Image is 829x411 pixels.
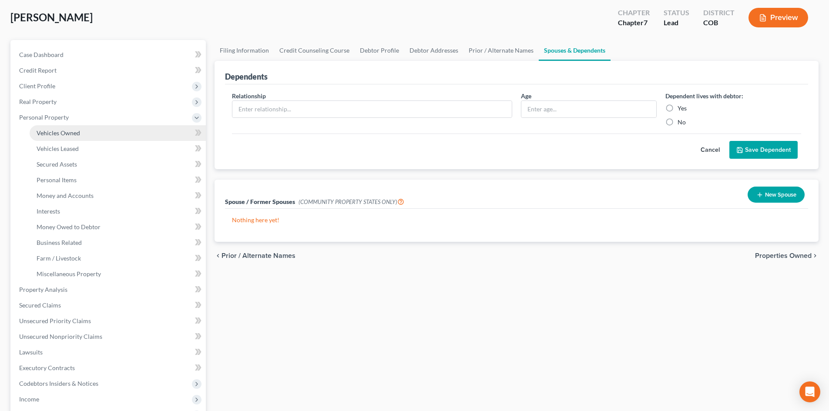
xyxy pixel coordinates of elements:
span: Miscellaneous Property [37,270,101,277]
label: Age [521,91,531,100]
span: Spouse / Former Spouses [225,198,295,205]
a: Lawsuits [12,344,206,360]
a: Business Related [30,235,206,251]
span: Codebtors Insiders & Notices [19,380,98,387]
a: Property Analysis [12,282,206,297]
a: Secured Assets [30,157,206,172]
a: Filing Information [215,40,274,61]
span: Properties Owned [755,252,812,259]
span: Vehicles Owned [37,129,80,137]
span: [PERSON_NAME] [10,11,93,23]
div: COB [703,18,735,28]
i: chevron_right [812,252,819,259]
span: 7 [644,18,648,27]
a: Miscellaneous Property [30,266,206,282]
span: Property Analysis [19,286,67,293]
span: Unsecured Priority Claims [19,317,91,324]
span: Case Dashboard [19,51,64,58]
span: Prior / Alternate Names [222,252,295,259]
span: Executory Contracts [19,364,75,371]
a: Money Owed to Debtor [30,219,206,235]
label: Yes [678,104,687,113]
button: chevron_left Prior / Alternate Names [215,252,295,259]
div: Status [664,8,689,18]
a: Interests [30,204,206,219]
span: Unsecured Nonpriority Claims [19,333,102,340]
a: Debtor Addresses [404,40,463,61]
span: Client Profile [19,82,55,90]
span: Personal Property [19,114,69,121]
span: Secured Claims [19,301,61,309]
a: Prior / Alternate Names [463,40,539,61]
span: Income [19,395,39,403]
a: Unsecured Priority Claims [12,313,206,329]
a: Personal Items [30,172,206,188]
a: Debtor Profile [355,40,404,61]
input: Enter age... [521,101,656,117]
span: Lawsuits [19,348,43,356]
a: Money and Accounts [30,188,206,204]
p: Nothing here yet! [232,216,801,224]
span: Credit Report [19,67,57,74]
div: Open Intercom Messenger [799,381,820,402]
span: Relationship [232,92,266,100]
input: Enter relationship... [232,101,512,117]
a: Secured Claims [12,297,206,313]
span: Farm / Livestock [37,254,81,262]
label: No [678,118,686,127]
span: Real Property [19,98,57,105]
button: Properties Owned chevron_right [755,252,819,259]
a: Executory Contracts [12,360,206,376]
span: Money and Accounts [37,192,94,199]
button: Save Dependent [729,141,798,159]
button: New Spouse [748,187,805,203]
span: Money Owed to Debtor [37,223,101,231]
a: Vehicles Leased [30,141,206,157]
button: Preview [748,8,808,27]
a: Credit Report [12,63,206,78]
span: Secured Assets [37,160,77,168]
span: (COMMUNITY PROPERTY STATES ONLY) [299,198,404,205]
button: Cancel [691,141,729,159]
div: Chapter [618,18,650,28]
a: Spouses & Dependents [539,40,611,61]
span: Interests [37,207,60,215]
div: Lead [664,18,689,28]
i: chevron_left [215,252,222,259]
label: Dependent lives with debtor: [665,91,743,100]
a: Unsecured Nonpriority Claims [12,329,206,344]
span: Business Related [37,239,82,246]
span: Vehicles Leased [37,145,79,152]
div: Dependents [225,71,268,82]
a: Vehicles Owned [30,125,206,141]
div: District [703,8,735,18]
a: Farm / Livestock [30,251,206,266]
div: Chapter [618,8,650,18]
span: Personal Items [37,176,77,184]
a: Credit Counseling Course [274,40,355,61]
a: Case Dashboard [12,47,206,63]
